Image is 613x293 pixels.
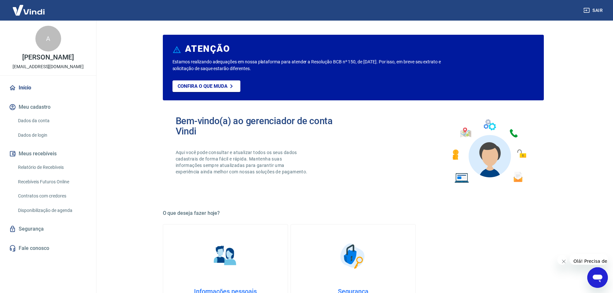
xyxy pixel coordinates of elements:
[15,189,88,203] a: Contratos com credores
[337,240,369,272] img: Segurança
[15,204,88,217] a: Disponibilização de agenda
[163,210,544,216] h5: O que deseja fazer hoje?
[13,63,84,70] p: [EMAIL_ADDRESS][DOMAIN_NAME]
[22,54,74,61] p: [PERSON_NAME]
[582,5,605,16] button: Sair
[15,114,88,127] a: Dados da conta
[172,80,240,92] a: Confira o que muda
[15,175,88,188] a: Recebíveis Futuros Online
[570,254,608,265] iframe: Mensagem da empresa
[8,241,88,255] a: Fale conosco
[15,129,88,142] a: Dados de login
[35,26,61,51] div: A
[8,147,88,161] button: Meus recebíveis
[587,267,608,288] iframe: Botão para abrir a janela de mensagens
[176,116,353,136] h2: Bem-vindo(a) ao gerenciador de conta Vindi
[4,5,54,10] span: Olá! Precisa de ajuda?
[178,83,228,89] p: Confira o que muda
[8,81,88,95] a: Início
[8,222,88,236] a: Segurança
[15,161,88,174] a: Relatório de Recebíveis
[209,240,241,272] img: Informações pessoais
[557,255,567,265] iframe: Fechar mensagem
[185,46,230,52] h6: ATENÇÃO
[447,116,531,187] img: Imagem de um avatar masculino com diversos icones exemplificando as funcionalidades do gerenciado...
[8,100,88,114] button: Meu cadastro
[176,149,309,175] p: Aqui você pode consultar e atualizar todos os seus dados cadastrais de forma fácil e rápida. Mant...
[8,0,50,20] img: Vindi
[172,59,462,72] p: Estamos realizando adequações em nossa plataforma para atender a Resolução BCB nº 150, de [DATE]....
